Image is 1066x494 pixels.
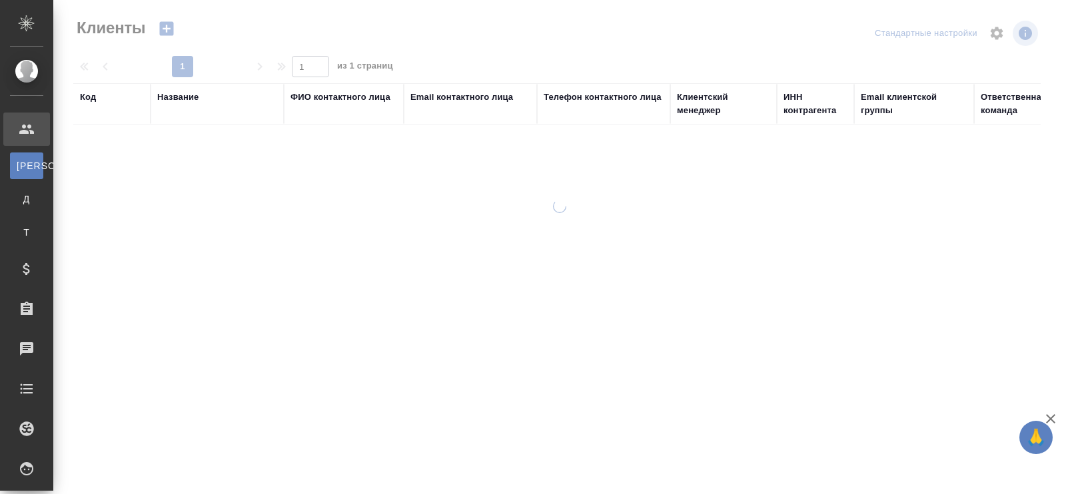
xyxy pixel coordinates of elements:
a: Т [10,219,43,246]
div: Email клиентской группы [861,91,967,117]
div: Email контактного лица [410,91,513,104]
button: 🙏 [1019,421,1053,454]
div: Код [80,91,96,104]
a: Д [10,186,43,212]
div: ИНН контрагента [784,91,847,117]
span: Д [17,192,37,206]
span: 🙏 [1025,423,1047,451]
div: Телефон контактного лица [544,91,662,104]
div: ФИО контактного лица [290,91,390,104]
a: [PERSON_NAME] [10,152,43,179]
div: Название [157,91,199,104]
div: Клиентский менеджер [677,91,770,117]
span: [PERSON_NAME] [17,159,37,172]
span: Т [17,226,37,239]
